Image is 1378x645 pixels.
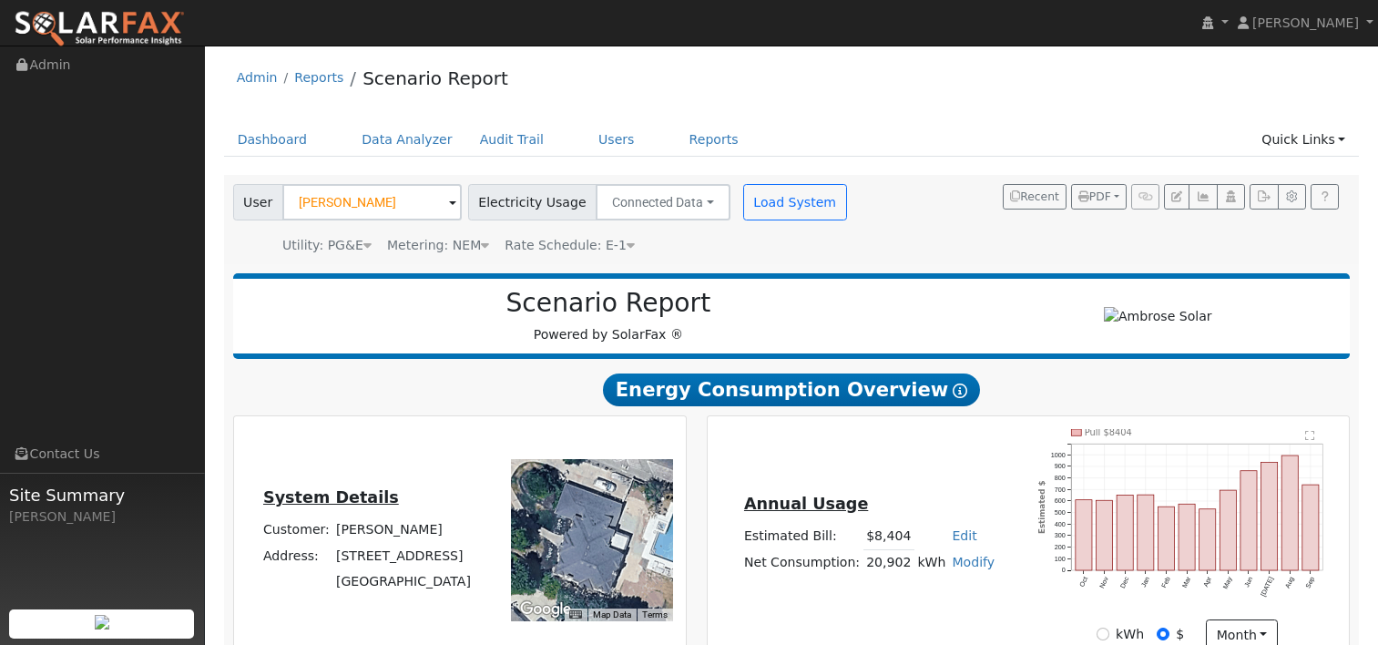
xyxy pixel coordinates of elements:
div: [PERSON_NAME] [9,507,195,527]
button: Connected Data [596,184,730,220]
td: [PERSON_NAME] [332,517,474,543]
input: $ [1157,628,1169,640]
text: Aug [1283,576,1296,590]
a: Audit Trail [466,123,557,157]
text: 200 [1054,543,1065,551]
rect: onclick="" [1199,509,1216,570]
text:  [1305,430,1315,441]
text: Apr [1201,575,1213,589]
text: Nov [1097,576,1110,590]
button: Recent [1003,184,1067,210]
span: User [233,184,283,220]
button: Keyboard shortcuts [569,609,582,621]
text: 900 [1054,462,1065,470]
img: retrieve [95,615,109,630]
rect: onclick="" [1076,500,1092,571]
a: Data Analyzer [348,123,466,157]
button: Settings [1278,184,1306,210]
text: 800 [1054,474,1065,482]
input: Select a User [282,184,462,220]
text: Mar [1180,575,1193,589]
span: Site Summary [9,483,195,507]
text: [DATE] [1259,576,1275,599]
a: Scenario Report [362,67,508,89]
text: 300 [1054,532,1065,540]
text: 400 [1054,520,1065,528]
a: Users [585,123,648,157]
label: kWh [1116,625,1144,644]
text: 600 [1054,497,1065,506]
td: 20,902 [863,549,914,576]
button: Export Interval Data [1250,184,1278,210]
img: Google [515,598,576,621]
text: 100 [1054,555,1065,563]
td: kWh [914,549,949,576]
td: [STREET_ADDRESS] [332,543,474,568]
u: System Details [263,488,399,507]
rect: onclick="" [1302,485,1319,570]
rect: onclick="" [1158,507,1174,570]
img: Ambrose Solar [1104,307,1212,326]
rect: onclick="" [1117,496,1133,571]
text: 700 [1054,486,1065,494]
text: Feb [1159,576,1171,589]
a: Edit [952,528,976,543]
img: SolarFax [14,10,185,48]
a: Reports [676,123,752,157]
text: 500 [1054,508,1065,517]
a: Modify [952,555,995,569]
text: Oct [1077,576,1089,589]
a: Admin [237,70,278,85]
rect: onclick="" [1220,490,1236,570]
h2: Scenario Report [251,288,965,319]
u: Annual Usage [744,495,868,513]
button: Load System [743,184,847,220]
a: Open this area in Google Maps (opens a new window) [515,598,576,621]
span: [PERSON_NAME] [1252,15,1359,30]
text: May [1221,576,1234,591]
rect: onclick="" [1261,463,1278,571]
rect: onclick="" [1138,495,1154,570]
td: Estimated Bill: [740,523,863,549]
label: $ [1176,625,1184,644]
span: Energy Consumption Overview [603,374,980,406]
button: PDF [1071,184,1127,210]
text: 1000 [1050,451,1065,459]
text: Sep [1304,576,1317,590]
span: PDF [1078,190,1111,203]
rect: onclick="" [1096,500,1112,570]
a: Terms (opens in new tab) [642,609,668,619]
rect: onclick="" [1240,471,1257,571]
button: Map Data [593,609,631,621]
td: $8,404 [863,523,914,549]
a: Quick Links [1248,123,1359,157]
rect: onclick="" [1281,456,1298,570]
span: Electricity Usage [468,184,597,220]
td: Net Consumption: [740,549,863,576]
button: Edit User [1164,184,1189,210]
text: 0 [1061,567,1065,575]
button: Login As [1217,184,1245,210]
text: Estimated $ [1037,481,1046,535]
div: Utility: PG&E [282,236,372,255]
text: Pull $8404 [1085,427,1132,437]
td: Address: [260,543,332,568]
span: Alias: E1 [505,238,635,252]
text: Jan [1139,576,1151,589]
rect: onclick="" [1179,504,1195,570]
button: Multi-Series Graph [1189,184,1217,210]
text: Jun [1242,576,1254,589]
a: Help Link [1311,184,1339,210]
input: kWh [1097,628,1109,640]
text: Dec [1118,576,1131,590]
div: Metering: NEM [387,236,489,255]
a: Dashboard [224,123,322,157]
td: [GEOGRAPHIC_DATA] [332,568,474,594]
i: Show Help [953,384,967,398]
a: Reports [294,70,343,85]
td: Customer: [260,517,332,543]
div: Powered by SolarFax ® [242,288,975,344]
